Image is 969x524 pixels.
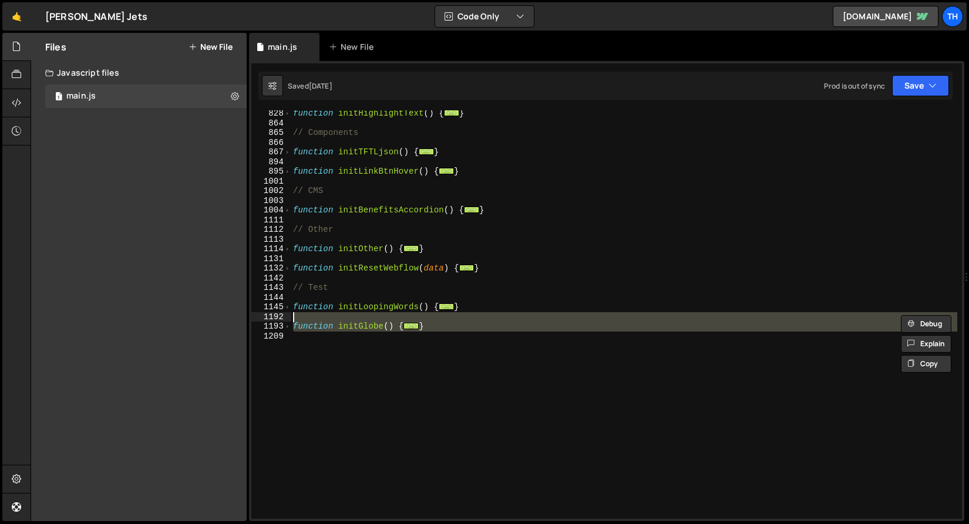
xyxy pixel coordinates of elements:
div: 1111 [251,215,291,225]
h2: Files [45,40,66,53]
div: Javascript files [31,61,247,84]
button: Code Only [435,6,534,27]
div: 16759/45776.js [45,84,247,108]
div: 895 [251,167,291,177]
div: Saved [288,81,332,91]
button: Debug [901,315,951,333]
div: 1142 [251,273,291,283]
div: 866 [251,138,291,148]
button: Save [892,75,949,96]
span: 1 [55,93,62,102]
div: 828 [251,109,291,119]
div: 1209 [251,332,291,342]
div: 1145 [251,302,291,312]
div: 1143 [251,283,291,293]
div: 864 [251,119,291,129]
div: 1112 [251,225,291,235]
div: 1113 [251,235,291,245]
div: 1114 [251,244,291,254]
div: [PERSON_NAME] Jets [45,9,147,23]
div: 865 [251,128,291,138]
div: main.js [66,91,96,102]
span: ... [439,168,455,174]
div: 1003 [251,196,291,206]
span: ... [419,148,434,155]
div: 1131 [251,254,291,264]
div: 1192 [251,312,291,322]
a: 🤙 [2,2,31,31]
button: New File [189,42,233,52]
button: Copy [901,355,951,373]
div: 1144 [251,293,291,303]
div: 1193 [251,322,291,332]
span: ... [444,110,459,116]
button: Explain [901,335,951,353]
span: ... [464,207,479,213]
div: Prod is out of sync [824,81,885,91]
span: ... [439,303,455,310]
span: ... [404,245,419,252]
span: ... [459,265,475,271]
span: ... [404,323,419,329]
a: Th [942,6,963,27]
div: 1132 [251,263,291,273]
div: 1002 [251,186,291,196]
div: New File [329,41,378,53]
a: [DOMAIN_NAME] [833,6,938,27]
div: 1001 [251,177,291,187]
div: 1004 [251,205,291,215]
div: 867 [251,147,291,157]
div: 894 [251,157,291,167]
div: main.js [268,41,297,53]
div: [DATE] [309,81,332,91]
